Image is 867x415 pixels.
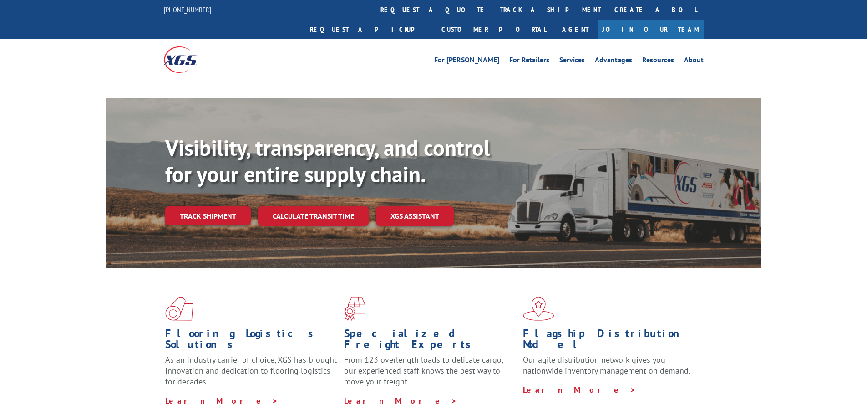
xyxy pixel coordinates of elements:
[165,297,193,321] img: xgs-icon-total-supply-chain-intelligence-red
[344,395,457,406] a: Learn More >
[165,328,337,354] h1: Flooring Logistics Solutions
[164,5,211,14] a: [PHONE_NUMBER]
[559,56,585,67] a: Services
[553,20,598,39] a: Agent
[165,354,337,387] span: As an industry carrier of choice, XGS has brought innovation and dedication to flooring logistics...
[523,328,695,354] h1: Flagship Distribution Model
[165,133,490,188] b: Visibility, transparency, and control for your entire supply chain.
[509,56,549,67] a: For Retailers
[344,328,516,354] h1: Specialized Freight Experts
[165,206,251,225] a: Track shipment
[165,395,279,406] a: Learn More >
[435,20,553,39] a: Customer Portal
[523,384,636,395] a: Learn More >
[684,56,704,67] a: About
[434,56,499,67] a: For [PERSON_NAME]
[642,56,674,67] a: Resources
[344,354,516,395] p: From 123 overlength loads to delicate cargo, our experienced staff knows the best way to move you...
[344,297,365,321] img: xgs-icon-focused-on-flooring-red
[523,354,690,376] span: Our agile distribution network gives you nationwide inventory management on demand.
[595,56,632,67] a: Advantages
[598,20,704,39] a: Join Our Team
[258,206,369,226] a: Calculate transit time
[303,20,435,39] a: Request a pickup
[376,206,454,226] a: XGS ASSISTANT
[523,297,554,321] img: xgs-icon-flagship-distribution-model-red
